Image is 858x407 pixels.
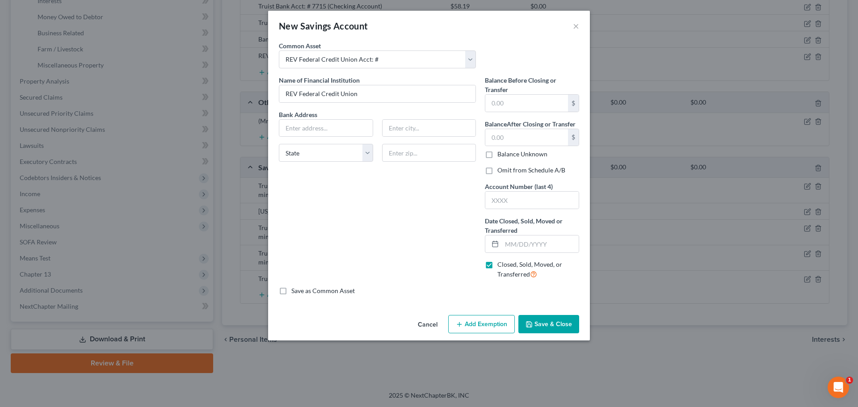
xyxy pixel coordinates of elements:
[502,235,579,252] input: MM/DD/YYYY
[485,217,563,234] span: Date Closed, Sold, Moved or Transferred
[382,144,476,162] input: Enter zip...
[573,21,579,31] button: ×
[518,315,579,334] button: Save & Close
[274,110,480,119] label: Bank Address
[507,120,576,128] span: After Closing or Transfer
[497,166,565,175] label: Omit from Schedule A/B
[485,95,568,112] input: 0.00
[279,76,360,84] span: Name of Financial Institution
[485,119,576,129] label: Balance
[279,41,321,50] label: Common Asset
[279,20,368,32] div: New Savings Account
[828,377,849,398] iframe: Intercom live chat
[846,377,853,384] span: 1
[568,129,579,146] div: $
[291,286,355,295] label: Save as Common Asset
[485,182,553,191] label: Account Number (last 4)
[497,150,547,159] label: Balance Unknown
[485,76,579,94] label: Balance Before Closing or Transfer
[485,129,568,146] input: 0.00
[279,120,373,137] input: Enter address...
[497,260,562,278] span: Closed, Sold, Moved, or Transferred
[411,316,445,334] button: Cancel
[279,85,475,102] input: Enter name...
[568,95,579,112] div: $
[448,315,515,334] button: Add Exemption
[383,120,476,137] input: Enter city...
[485,192,579,209] input: XXXX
